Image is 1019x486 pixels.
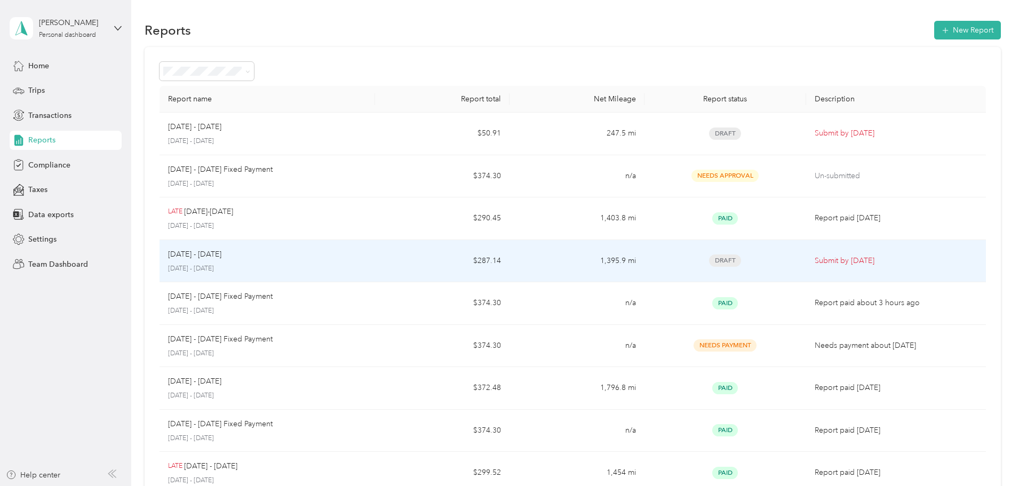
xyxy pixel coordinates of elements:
[168,376,221,387] p: [DATE] - [DATE]
[168,264,367,274] p: [DATE] - [DATE]
[712,424,738,436] span: Paid
[712,297,738,309] span: Paid
[28,234,57,245] span: Settings
[815,212,977,224] p: Report paid [DATE]
[28,184,47,195] span: Taxes
[815,297,977,309] p: Report paid about 3 hours ago
[168,306,367,316] p: [DATE] - [DATE]
[815,170,977,182] p: Un-submitted
[6,469,60,481] button: Help center
[375,113,509,155] td: $50.91
[28,85,45,96] span: Trips
[375,240,509,283] td: $287.14
[28,60,49,71] span: Home
[815,340,977,352] p: Needs payment about [DATE]
[145,25,191,36] h1: Reports
[168,418,273,430] p: [DATE] - [DATE] Fixed Payment
[709,128,741,140] span: Draft
[375,410,509,452] td: $374.30
[375,325,509,368] td: $374.30
[168,221,367,231] p: [DATE] - [DATE]
[28,160,70,171] span: Compliance
[160,86,375,113] th: Report name
[806,86,986,113] th: Description
[184,460,237,472] p: [DATE] - [DATE]
[934,21,1001,39] button: New Report
[509,282,644,325] td: n/a
[168,434,367,443] p: [DATE] - [DATE]
[28,134,55,146] span: Reports
[168,391,367,401] p: [DATE] - [DATE]
[509,113,644,155] td: 247.5 mi
[509,86,644,113] th: Net Mileage
[694,339,757,352] span: Needs Payment
[375,282,509,325] td: $374.30
[375,155,509,198] td: $374.30
[712,212,738,225] span: Paid
[168,476,367,485] p: [DATE] - [DATE]
[712,382,738,394] span: Paid
[168,207,182,217] p: LATE
[509,197,644,240] td: 1,403.8 mi
[509,240,644,283] td: 1,395.9 mi
[168,249,221,260] p: [DATE] - [DATE]
[509,325,644,368] td: n/a
[959,426,1019,486] iframe: Everlance-gr Chat Button Frame
[168,179,367,189] p: [DATE] - [DATE]
[168,461,182,471] p: LATE
[168,333,273,345] p: [DATE] - [DATE] Fixed Payment
[375,367,509,410] td: $372.48
[815,382,977,394] p: Report paid [DATE]
[168,291,273,302] p: [DATE] - [DATE] Fixed Payment
[184,206,233,218] p: [DATE]-[DATE]
[815,128,977,139] p: Submit by [DATE]
[168,349,367,358] p: [DATE] - [DATE]
[28,110,71,121] span: Transactions
[815,425,977,436] p: Report paid [DATE]
[709,254,741,267] span: Draft
[815,467,977,479] p: Report paid [DATE]
[168,121,221,133] p: [DATE] - [DATE]
[375,197,509,240] td: $290.45
[509,410,644,452] td: n/a
[509,367,644,410] td: 1,796.8 mi
[712,467,738,479] span: Paid
[28,209,74,220] span: Data exports
[375,86,509,113] th: Report total
[168,137,367,146] p: [DATE] - [DATE]
[28,259,88,270] span: Team Dashboard
[39,17,106,28] div: [PERSON_NAME]
[653,94,798,103] div: Report status
[39,32,96,38] div: Personal dashboard
[168,164,273,176] p: [DATE] - [DATE] Fixed Payment
[815,255,977,267] p: Submit by [DATE]
[691,170,759,182] span: Needs Approval
[509,155,644,198] td: n/a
